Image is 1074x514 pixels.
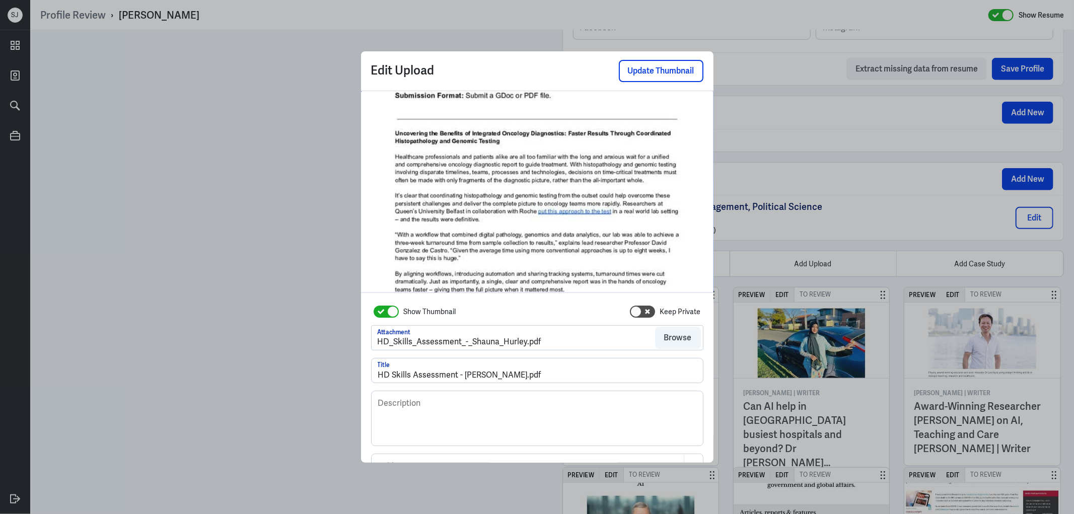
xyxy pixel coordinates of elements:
label: Show Thumbnail [404,307,456,317]
button: Browse [655,327,701,349]
div: HD_Skills_Assessment_-_Shauna_Hurley.pdf [378,336,541,348]
img: HD Skills Assessment - Shauna Hurley.pdf [361,91,713,292]
p: Edit Upload [371,60,537,82]
label: Keep Private [660,307,701,317]
button: Update Thumbnail [619,60,703,82]
input: Title [372,358,703,383]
